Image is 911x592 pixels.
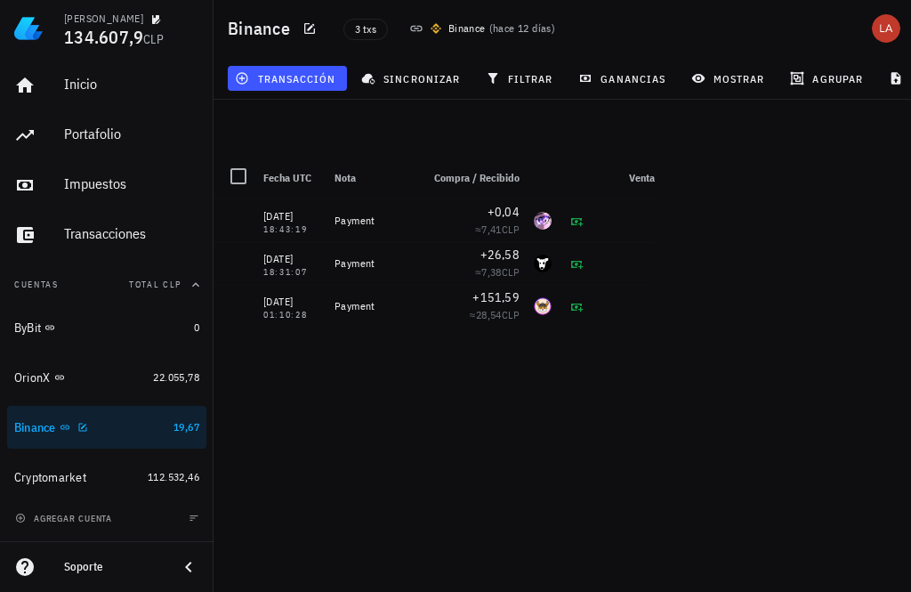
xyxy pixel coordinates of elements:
[7,114,206,157] a: Portafolio
[64,175,199,192] div: Impuestos
[14,470,86,485] div: Cryptomarket
[153,370,199,384] span: 22.055,78
[431,23,441,34] img: 270.png
[7,406,206,449] a: Binance 19,67
[335,214,406,228] div: Payment
[502,223,520,236] span: CLP
[413,157,527,199] div: Compra / Recibido
[448,20,486,37] div: Binance
[480,247,520,263] span: +26,58
[684,66,776,91] button: mostrar
[489,20,556,37] span: ( )
[695,71,765,85] span: mostrar
[493,21,552,35] span: hace 12 días
[354,66,472,91] button: sincronizar
[263,293,320,311] div: [DATE]
[7,164,206,207] a: Impuestos
[129,279,181,290] span: Total CLP
[7,214,206,256] a: Transacciones
[534,255,552,272] div: DOGS-icon
[534,212,552,230] div: ACT-icon
[64,76,199,93] div: Inicio
[475,265,520,279] span: ≈
[7,306,206,349] a: ByBit 0
[64,12,143,26] div: [PERSON_NAME]
[335,171,356,184] span: Nota
[64,560,164,574] div: Soporte
[365,71,460,85] span: sincronizar
[783,66,874,91] button: agrupar
[502,265,520,279] span: CLP
[263,207,320,225] div: [DATE]
[534,297,552,315] div: FLOKI-icon
[263,225,320,234] div: 18:43:19
[143,31,164,47] span: CLP
[194,320,199,334] span: 0
[335,256,406,271] div: Payment
[489,71,553,85] span: filtrar
[571,66,677,91] button: ganancias
[629,171,701,184] span: Venta / Enviado
[475,223,520,236] span: ≈
[472,289,520,305] span: +151,59
[173,420,199,434] span: 19,67
[355,20,376,39] span: 3 txs
[582,71,665,85] span: ganancias
[470,308,520,321] span: ≈
[7,456,206,499] a: Cryptomarket 112.532,46
[64,225,199,242] div: Transacciones
[327,157,413,199] div: Nota
[64,25,143,49] span: 134.607,9
[481,265,502,279] span: 7,38
[148,470,199,483] span: 112.532,46
[14,370,51,385] div: OrionX
[263,250,320,268] div: [DATE]
[481,223,502,236] span: 7,41
[488,204,520,220] span: +0,04
[19,513,112,524] span: agregar cuenta
[434,171,520,184] span: Compra / Recibido
[794,71,863,85] span: agrupar
[335,299,406,313] div: Payment
[478,66,563,91] button: filtrar
[7,356,206,399] a: OrionX 22.055,78
[14,320,41,336] div: ByBit
[502,308,520,321] span: CLP
[7,64,206,107] a: Inicio
[238,71,335,85] span: transacción
[11,509,120,527] button: agregar cuenta
[263,268,320,277] div: 18:31:07
[476,308,502,321] span: 28,54
[14,420,56,435] div: Binance
[256,157,327,199] div: Fecha UTC
[14,14,43,43] img: LedgiFi
[228,66,347,91] button: transacción
[64,126,199,142] div: Portafolio
[263,311,320,320] div: 01:10:28
[228,14,297,43] h1: Binance
[872,14,900,43] div: avatar
[594,157,708,199] div: Venta / Enviado
[7,264,206,306] button: CuentasTotal CLP
[263,171,311,184] span: Fecha UTC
